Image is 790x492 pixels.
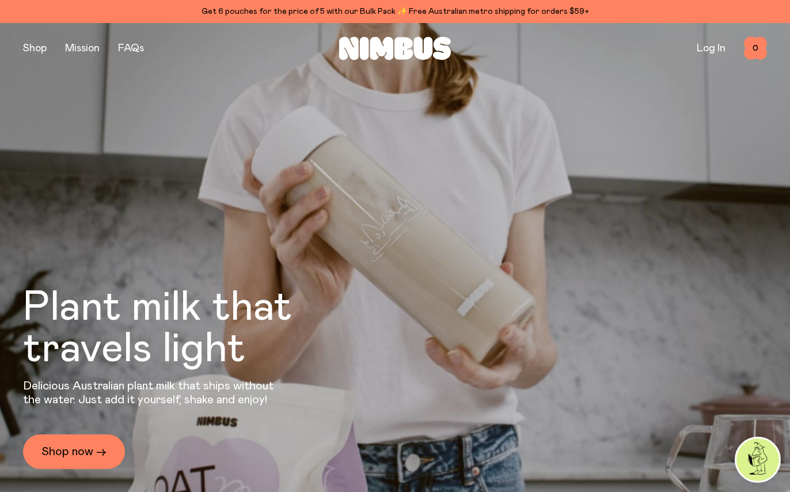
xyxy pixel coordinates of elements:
[23,287,355,370] h1: Plant milk that travels light
[118,43,144,54] a: FAQs
[736,438,779,481] img: agent
[23,379,281,407] p: Delicious Australian plant milk that ships without the water. Just add it yourself, shake and enjoy!
[23,5,767,18] div: Get 6 pouches for the price of 5 with our Bulk Pack ✨ Free Australian metro shipping for orders $59+
[697,43,726,54] a: Log In
[23,434,125,469] a: Shop now →
[744,37,767,60] button: 0
[65,43,100,54] a: Mission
